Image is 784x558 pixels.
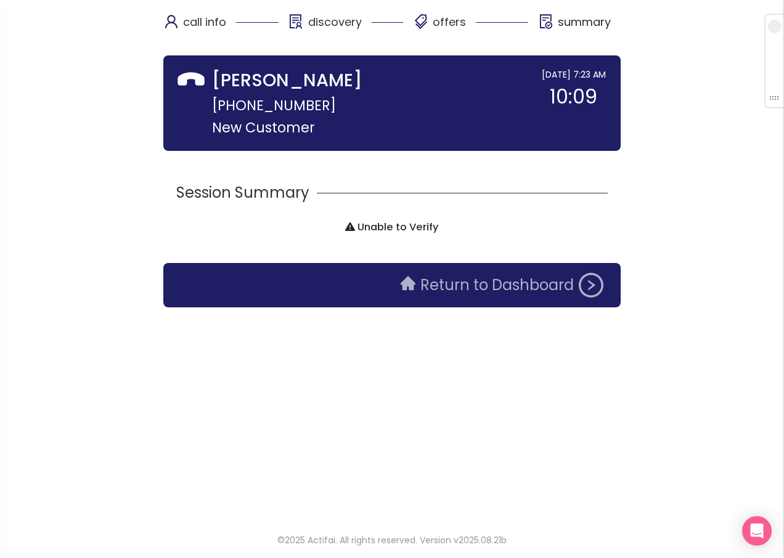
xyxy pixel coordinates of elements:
span: solution [288,14,303,29]
p: offers [433,12,466,32]
h3: Unable to Verify [176,212,608,235]
div: 10:09 [542,81,606,112]
span: [PHONE_NUMBER] [212,94,336,117]
div: call info [163,12,279,43]
p: New Customer [212,117,517,139]
strong: [PERSON_NAME] [212,68,362,94]
div: Session Summary [176,181,608,204]
div: offers [413,12,528,43]
span: phone [178,68,204,94]
span: user [164,14,179,29]
div: [DATE] 7:23 AM [542,68,606,81]
button: Return to Dashboard [393,273,611,297]
p: call info [183,12,226,32]
span: tags [414,14,428,29]
div: discovery [288,12,404,43]
p: summary [558,12,611,32]
span: file-done [539,14,553,29]
div: Open Intercom Messenger [742,516,772,546]
div: summary [538,12,611,43]
p: discovery [308,12,362,32]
